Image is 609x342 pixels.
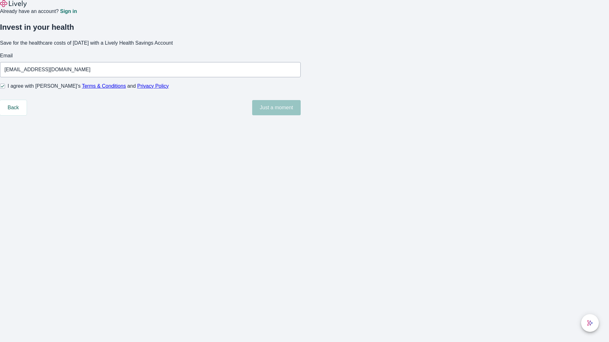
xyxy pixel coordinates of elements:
span: I agree with [PERSON_NAME]’s and [8,82,169,90]
a: Sign in [60,9,77,14]
svg: Lively AI Assistant [587,320,593,326]
a: Privacy Policy [137,83,169,89]
button: chat [581,314,599,332]
a: Terms & Conditions [82,83,126,89]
